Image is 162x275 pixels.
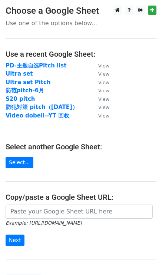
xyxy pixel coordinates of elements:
a: Select... [6,157,33,168]
small: Example: [URL][DOMAIN_NAME] [6,220,82,226]
h4: Select another Google Sheet: [6,142,156,151]
a: Ultra set Pitch [6,79,51,86]
a: View [91,104,109,110]
a: View [91,70,109,77]
a: S20 pitch [6,96,35,102]
small: View [98,63,109,69]
h3: Choose a Google Sheet [6,6,156,16]
a: 防范pitch-6月 [6,87,44,94]
a: View [91,87,109,94]
a: View [91,112,109,119]
a: View [91,79,109,86]
a: View [91,62,109,69]
a: Ultra set [6,70,33,77]
small: View [98,71,109,77]
a: Video dobell--YT 回收 [6,112,69,119]
small: View [98,105,109,110]
a: PD-主题自选Pitch list [6,62,66,69]
small: View [98,80,109,85]
small: View [98,113,109,119]
a: View [91,96,109,102]
h4: Copy/paste a Google Sheet URL: [6,193,156,202]
small: View [98,88,109,93]
small: View [98,96,109,102]
p: Use one of the options below... [6,19,156,27]
h4: Use a recent Google Sheet: [6,50,156,59]
a: 防犯対策 pitch（[DATE]） [6,104,78,110]
input: Next [6,235,24,246]
input: Paste your Google Sheet URL here [6,205,153,219]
